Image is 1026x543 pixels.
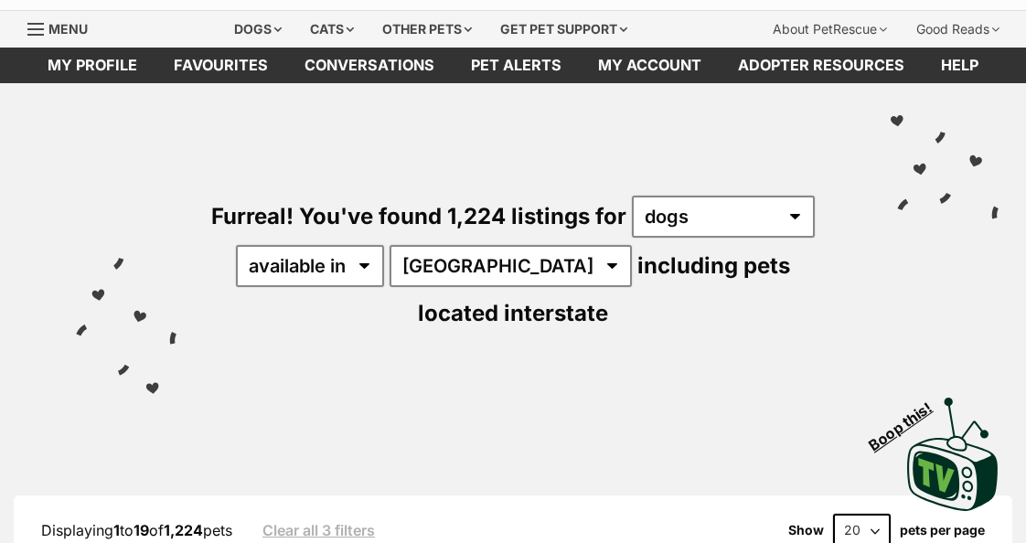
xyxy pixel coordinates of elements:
a: Boop this! [907,381,999,515]
span: Displaying to of pets [41,521,232,539]
strong: 1,224 [164,521,203,539]
div: Other pets [369,11,485,48]
span: Furreal! You've found 1,224 listings for [211,203,626,229]
span: including pets located interstate [418,252,790,326]
div: Cats [297,11,367,48]
div: Dogs [221,11,294,48]
a: My account [580,48,720,83]
a: Adopter resources [720,48,923,83]
a: Menu [27,11,101,44]
span: Menu [48,21,88,37]
a: My profile [29,48,155,83]
a: conversations [286,48,453,83]
a: Favourites [155,48,286,83]
a: Help [923,48,997,83]
strong: 1 [113,521,120,539]
img: PetRescue TV logo [907,398,999,511]
strong: 19 [134,521,149,539]
div: Good Reads [903,11,1012,48]
div: Get pet support [487,11,640,48]
span: Show [788,523,824,538]
label: pets per page [900,523,985,538]
a: Clear all 3 filters [262,522,375,538]
span: Boop this! [866,388,950,453]
a: Pet alerts [453,48,580,83]
div: About PetRescue [760,11,900,48]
